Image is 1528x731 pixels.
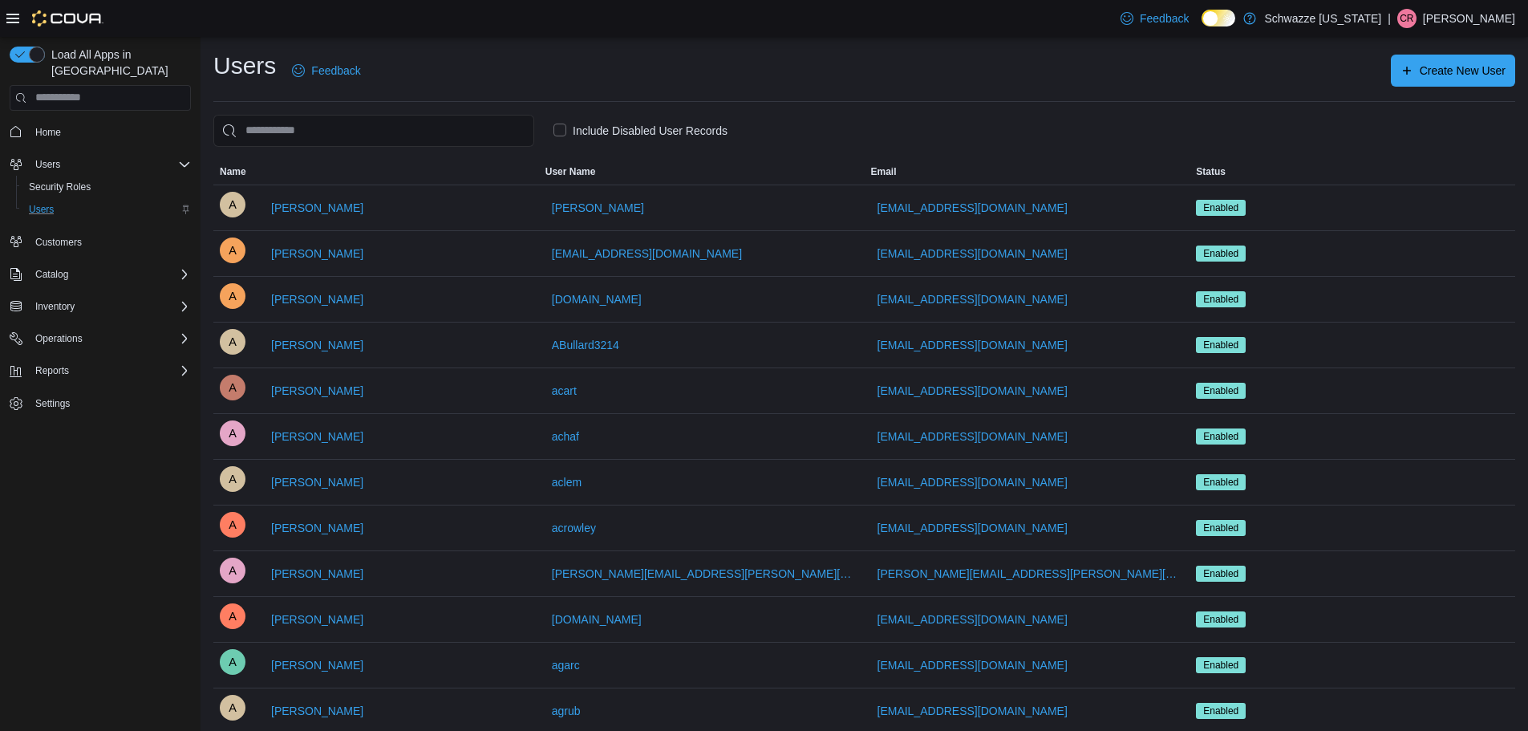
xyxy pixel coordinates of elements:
[220,695,245,721] div: Ashley
[1203,429,1238,444] span: Enabled
[877,520,1068,536] span: [EMAIL_ADDRESS][DOMAIN_NAME]
[871,512,1074,544] button: [EMAIL_ADDRESS][DOMAIN_NAME]
[220,165,246,178] span: Name
[229,420,237,446] span: A
[229,603,237,629] span: A
[229,649,237,675] span: A
[1400,9,1413,28] span: CR
[265,420,370,453] button: [PERSON_NAME]
[220,420,245,446] div: Alex
[271,611,363,627] span: [PERSON_NAME]
[229,375,237,400] span: A
[1196,291,1246,307] span: Enabled
[552,474,582,490] span: aclem
[1203,658,1238,672] span: Enabled
[265,695,370,727] button: [PERSON_NAME]
[35,236,82,249] span: Customers
[29,233,88,252] a: Customers
[265,283,370,315] button: [PERSON_NAME]
[10,114,191,457] nav: Complex example
[1196,611,1246,627] span: Enabled
[877,337,1068,353] span: [EMAIL_ADDRESS][DOMAIN_NAME]
[1196,428,1246,445] span: Enabled
[871,558,1184,590] button: [PERSON_NAME][EMAIL_ADDRESS][PERSON_NAME][DOMAIN_NAME]
[229,512,237,538] span: A
[3,153,197,176] button: Users
[877,474,1068,490] span: [EMAIL_ADDRESS][DOMAIN_NAME]
[29,297,191,316] span: Inventory
[220,466,245,492] div: Arthur
[22,200,191,219] span: Users
[29,265,191,284] span: Catalog
[552,291,642,307] span: [DOMAIN_NAME]
[265,375,370,407] button: [PERSON_NAME]
[229,695,237,721] span: A
[29,123,67,142] a: Home
[1196,703,1246,719] span: Enabled
[229,192,237,217] span: A
[271,337,363,353] span: [PERSON_NAME]
[271,703,363,719] span: [PERSON_NAME]
[35,300,75,313] span: Inventory
[29,203,54,216] span: Users
[229,466,237,492] span: A
[22,177,97,197] a: Security Roles
[1391,55,1515,87] button: Create New User
[29,394,76,413] a: Settings
[29,297,81,316] button: Inventory
[1196,566,1246,582] span: Enabled
[29,122,191,142] span: Home
[877,566,1177,582] span: [PERSON_NAME][EMAIL_ADDRESS][PERSON_NAME][DOMAIN_NAME]
[229,238,237,263] span: A
[545,283,648,315] button: [DOMAIN_NAME]
[3,230,197,254] button: Customers
[311,63,360,79] span: Feedback
[545,603,648,636] button: [DOMAIN_NAME]
[271,246,363,262] span: [PERSON_NAME]
[871,238,1074,270] button: [EMAIL_ADDRESS][DOMAIN_NAME]
[1196,520,1246,536] span: Enabled
[35,397,70,410] span: Settings
[265,512,370,544] button: [PERSON_NAME]
[545,420,586,453] button: achaf
[1203,246,1238,261] span: Enabled
[871,649,1074,681] button: [EMAIL_ADDRESS][DOMAIN_NAME]
[35,268,68,281] span: Catalog
[545,695,587,727] button: agrub
[552,520,596,536] span: acrowley
[552,428,579,445] span: achaf
[1203,567,1238,581] span: Enabled
[1196,200,1246,216] span: Enabled
[871,165,897,178] span: Email
[35,332,83,345] span: Operations
[1196,337,1246,353] span: Enabled
[1196,474,1246,490] span: Enabled
[552,200,644,216] span: [PERSON_NAME]
[552,611,642,627] span: [DOMAIN_NAME]
[3,359,197,382] button: Reports
[1423,9,1515,28] p: [PERSON_NAME]
[877,291,1068,307] span: [EMAIL_ADDRESS][DOMAIN_NAME]
[220,283,245,309] div: Antonio
[3,263,197,286] button: Catalog
[552,566,852,582] span: [PERSON_NAME][EMAIL_ADDRESS][PERSON_NAME][DOMAIN_NAME]
[220,649,245,675] div: Alessandra
[545,329,626,361] button: ABullard3214
[1140,10,1189,26] span: Feedback
[220,603,245,629] div: Alejandra
[545,558,858,590] button: [PERSON_NAME][EMAIL_ADDRESS][PERSON_NAME][DOMAIN_NAME]
[871,695,1074,727] button: [EMAIL_ADDRESS][DOMAIN_NAME]
[35,364,69,377] span: Reports
[29,181,91,193] span: Security Roles
[877,657,1068,673] span: [EMAIL_ADDRESS][DOMAIN_NAME]
[871,420,1074,453] button: [EMAIL_ADDRESS][DOMAIN_NAME]
[1203,475,1238,489] span: Enabled
[871,192,1074,224] button: [EMAIL_ADDRESS][DOMAIN_NAME]
[29,361,191,380] span: Reports
[545,649,586,681] button: agarc
[877,200,1068,216] span: [EMAIL_ADDRESS][DOMAIN_NAME]
[220,375,245,400] div: Anjelica
[1397,9,1417,28] div: Corey Rivera
[271,428,363,445] span: [PERSON_NAME]
[552,657,580,673] span: agarc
